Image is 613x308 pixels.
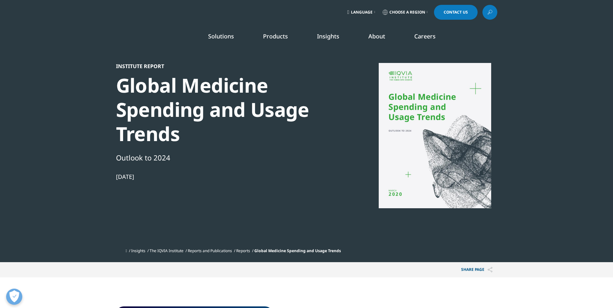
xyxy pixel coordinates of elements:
[170,23,497,53] nav: Primary
[368,32,385,40] a: About
[116,73,338,146] div: Global Medicine Spending and Usage Trends
[116,63,338,69] div: Institute Report
[444,10,468,14] span: Contact Us
[389,10,425,15] span: Choose a Region
[150,248,184,253] a: The IQVIA Institute
[254,248,341,253] span: Global Medicine Spending and Usage Trends
[188,248,232,253] a: Reports and Publications
[434,5,478,20] a: Contact Us
[456,262,497,277] button: Share PAGEShare PAGE
[317,32,339,40] a: Insights
[414,32,436,40] a: Careers
[263,32,288,40] a: Products
[131,248,145,253] a: Insights
[488,267,492,272] img: Share PAGE
[456,262,497,277] p: Share PAGE
[116,173,338,180] div: [DATE]
[236,248,250,253] a: Reports
[208,32,234,40] a: Solutions
[116,152,338,163] div: Outlook to 2024
[351,10,373,15] span: Language
[6,289,22,305] button: Open Preferences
